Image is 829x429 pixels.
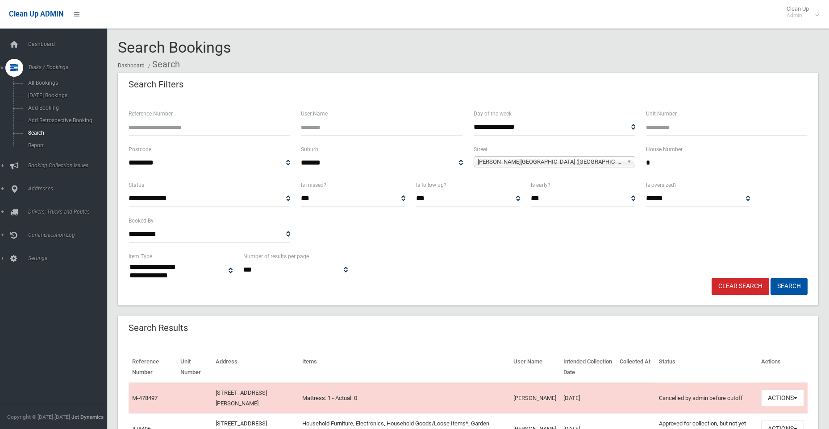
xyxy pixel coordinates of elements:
[212,352,299,383] th: Address
[25,255,114,261] span: Settings
[129,252,152,261] label: Item Type
[9,10,63,18] span: Clean Up ADMIN
[646,180,677,190] label: Is oversized?
[616,352,655,383] th: Collected At
[474,144,487,154] label: Street
[25,186,114,192] span: Addresses
[25,80,106,86] span: All Bookings
[25,105,106,111] span: Add Booking
[510,352,560,383] th: User Name
[118,76,194,93] header: Search Filters
[118,38,231,56] span: Search Bookings
[301,109,328,119] label: User Name
[646,144,683,154] label: House Number
[25,92,106,99] span: [DATE] Bookings
[299,383,510,414] td: Mattress: 1 - Actual: 0
[416,180,446,190] label: Is follow up?
[25,64,114,70] span: Tasks / Bookings
[531,180,550,190] label: Is early?
[655,383,758,414] td: Cancelled by admin before cutoff
[132,395,158,401] a: M-478497
[510,383,560,414] td: [PERSON_NAME]
[655,352,758,383] th: Status
[25,41,114,47] span: Dashboard
[646,109,677,119] label: Unit Number
[758,352,808,383] th: Actions
[787,12,809,19] small: Admin
[177,352,212,383] th: Unit Number
[129,216,154,226] label: Booked By
[25,142,106,148] span: Report
[129,352,177,383] th: Reference Number
[129,144,151,154] label: Postcode
[299,352,510,383] th: Items
[560,383,616,414] td: [DATE]
[118,319,199,337] header: Search Results
[146,56,180,73] li: Search
[25,117,106,124] span: Add Retrospective Booking
[129,109,173,119] label: Reference Number
[474,109,512,119] label: Day of the week
[560,352,616,383] th: Intended Collection Date
[761,390,804,406] button: Actions
[25,232,114,238] span: Communication Log
[771,278,808,295] button: Search
[25,162,114,169] span: Booking Collection Issues
[243,252,309,261] label: Number of results per page
[118,62,145,69] a: Dashboard
[301,180,326,190] label: Is missed?
[216,389,267,407] a: [STREET_ADDRESS][PERSON_NAME]
[301,144,318,154] label: Suburb
[25,130,106,136] span: Search
[712,278,769,295] a: Clear Search
[478,157,623,167] span: [PERSON_NAME][GEOGRAPHIC_DATA] ([GEOGRAPHIC_DATA] 2200)
[782,5,818,19] span: Clean Up
[71,414,104,420] strong: Jet Dynamics
[25,209,114,215] span: Drivers, Trucks and Routes
[7,414,70,420] span: Copyright © [DATE]-[DATE]
[129,180,144,190] label: Status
